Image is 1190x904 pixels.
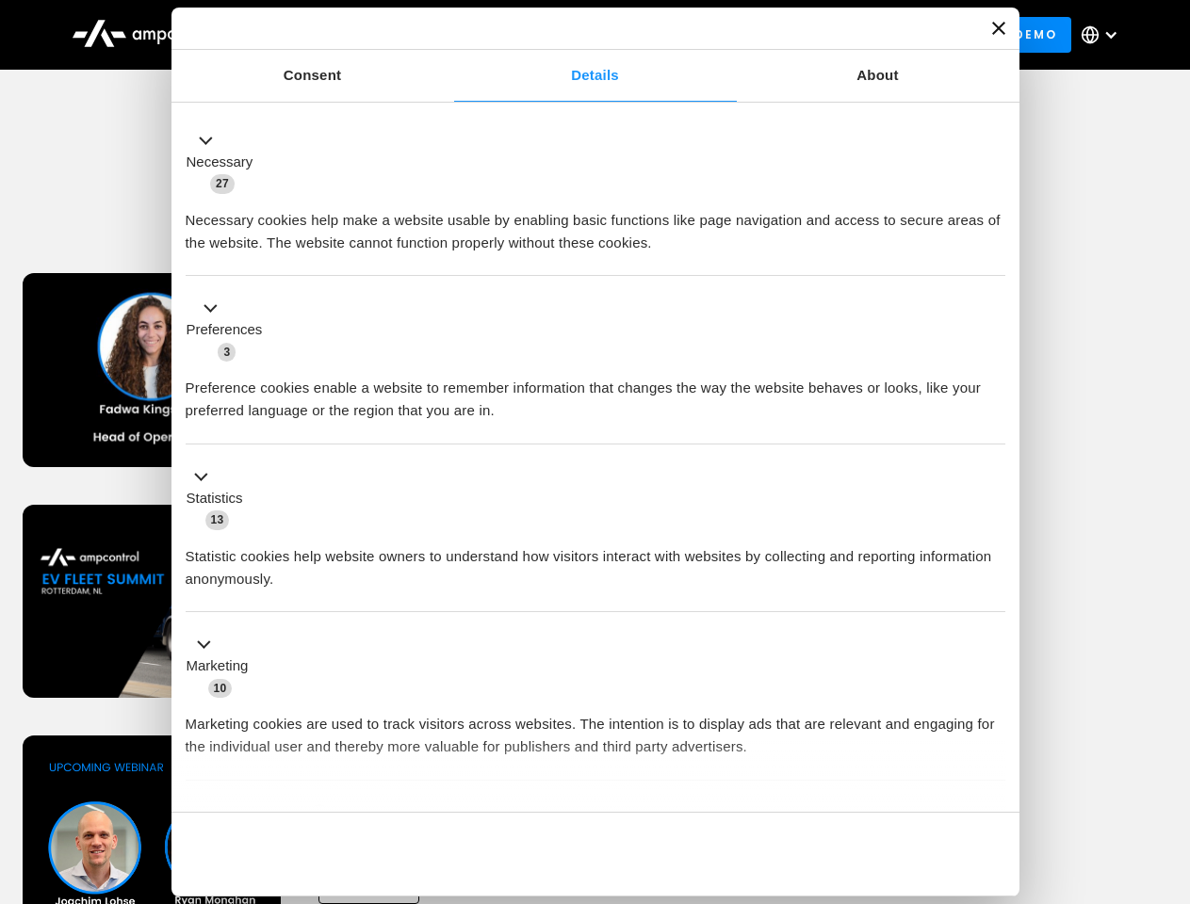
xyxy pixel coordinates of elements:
button: Unclassified (2) [186,801,340,825]
span: 10 [208,679,233,698]
button: Okay [734,827,1004,881]
a: Details [454,50,737,102]
button: Close banner [992,22,1005,35]
label: Statistics [187,488,243,509]
div: Marketing cookies are used to track visitors across websites. The intention is to display ads tha... [186,699,1005,758]
button: Statistics (13) [186,465,254,531]
button: Marketing (10) [186,634,260,700]
h1: Upcoming Webinars [23,190,1168,235]
span: 27 [210,174,235,193]
div: Statistic cookies help website owners to understand how visitors interact with websites by collec... [186,531,1005,590]
label: Necessary [187,152,253,173]
label: Preferences [187,319,263,341]
div: Necessary cookies help make a website usable by enabling basic functions like page navigation and... [186,195,1005,254]
div: Preference cookies enable a website to remember information that changes the way the website beha... [186,363,1005,422]
button: Preferences (3) [186,298,274,363]
span: 2 [311,804,329,823]
button: Necessary (27) [186,129,265,195]
a: Consent [171,50,454,102]
label: Marketing [187,655,249,677]
span: 13 [205,510,230,529]
a: About [737,50,1019,102]
span: 3 [218,343,236,362]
